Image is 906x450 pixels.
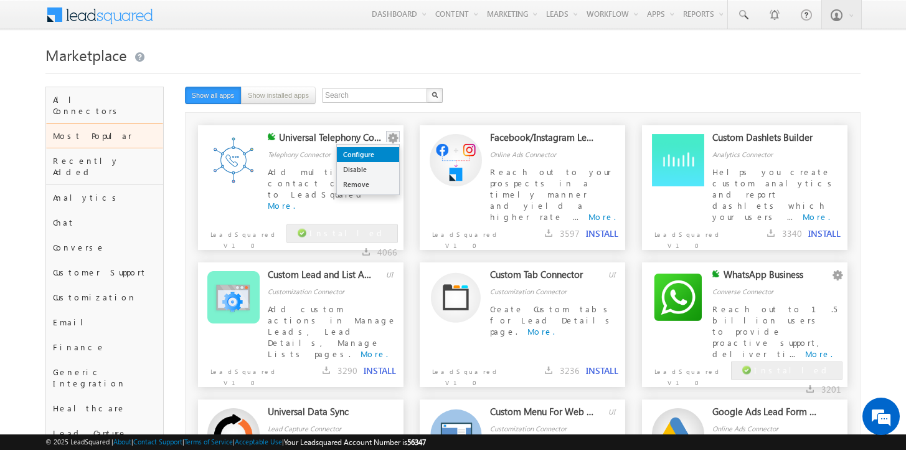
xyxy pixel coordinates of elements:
a: More. [805,348,833,359]
div: Custom Dashlets Builder [712,132,819,149]
span: Marketplace [45,45,127,65]
a: More. [588,211,616,222]
div: WhatsApp Business [724,269,831,286]
span: 3236 [560,365,580,376]
div: Chat [46,210,163,235]
span: Reach out to your prospects in a timely manner and yield a higher rate ... [490,166,611,222]
p: LeadSquared V1.0 [198,223,281,251]
div: Recently Added [46,148,163,184]
div: Healthcare [46,396,163,421]
span: 3597 [560,227,580,239]
button: INSTALL [586,228,618,239]
a: Terms of Service [184,438,233,446]
button: INSTALL [586,365,618,376]
img: downloads [545,229,552,237]
a: Contact Support [133,438,182,446]
p: LeadSquared V1.0 [420,360,503,388]
span: 56347 [407,438,426,447]
div: Universal Telephony Connector [279,132,386,149]
button: Show all apps [185,87,242,104]
a: Configure [337,147,399,162]
a: Disable [337,162,399,177]
div: Finance [46,335,163,360]
img: Alternate Logo [652,271,704,323]
p: LeadSquared V1.0 [198,360,281,388]
div: Customization [46,285,163,310]
p: LeadSquared V1.0 [642,223,725,251]
img: downloads [806,385,814,393]
div: Customer Support [46,260,163,285]
img: checking status [268,133,275,140]
div: Generic Integration [46,360,163,396]
img: Alternate Logo [430,134,482,186]
a: About [113,438,131,446]
span: Reach out to 1.5 billion users to provide proactive support, deliver ti... [712,304,837,359]
img: Alternate Logo [431,272,481,323]
a: Acceptable Use [235,438,282,446]
span: Helps you create custom analytics and report dashlets which your users ... [712,166,836,222]
a: Remove [337,177,399,192]
div: Email [46,310,163,335]
span: 3201 [821,383,841,395]
span: Create Custom tabs for Lead Details page. [490,304,614,337]
span: 4066 [377,246,397,258]
div: All Connectors [46,87,163,123]
a: More. [361,348,388,359]
img: downloads [545,366,552,374]
img: Alternate Logo [207,271,260,323]
img: Alternate Logo [652,134,704,186]
div: Most Popular [46,123,163,148]
a: More. [527,326,555,337]
a: More. [268,200,295,211]
img: downloads [362,248,370,256]
img: downloads [767,229,775,237]
span: Add multiple contact centres to LeadSquared [268,166,380,199]
div: Custom Tab Connector [490,269,597,286]
div: Analytics [46,185,163,210]
p: LeadSquared V1.0 [642,360,725,388]
button: Show installed apps [241,87,316,104]
div: Facebook/Instagram Lead Ads [490,132,597,149]
span: Installed [309,227,387,238]
p: LeadSquared V1.0 [420,223,503,251]
div: Custom Lead and List Actions [268,269,375,286]
span: Installed [754,365,831,375]
img: Alternate Logo [207,134,260,186]
span: © 2025 LeadSquared | | | | | [45,436,426,448]
span: 3290 [337,365,357,376]
button: INSTALL [364,365,396,376]
div: Google Ads Lead Form Connector [712,406,819,423]
div: Lead Capture [46,421,163,446]
img: checking status [712,270,720,277]
img: Search [432,92,438,98]
div: Custom Menu For Web App [490,406,597,423]
button: INSTALL [808,228,841,239]
img: downloads [323,366,330,374]
div: Universal Data Sync [268,406,375,423]
div: Converse [46,235,163,260]
span: 3340 [782,227,802,239]
span: Your Leadsquared Account Number is [284,438,426,447]
span: Add custom actions in Manage Leads, Lead Details, Manage Lists pages. [268,304,397,359]
a: More. [803,211,830,222]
